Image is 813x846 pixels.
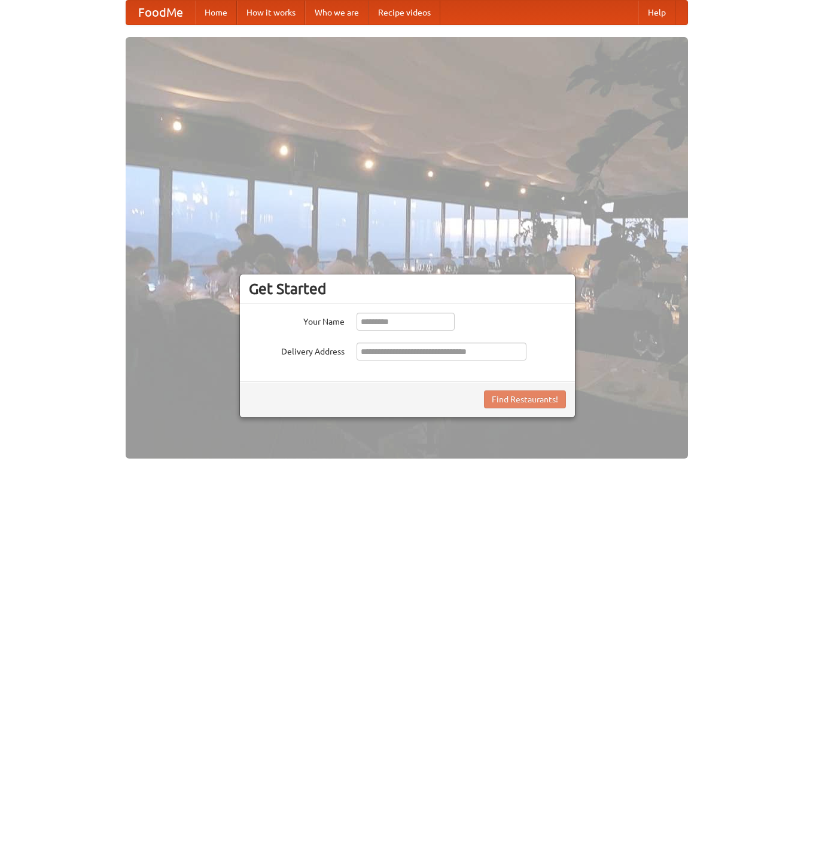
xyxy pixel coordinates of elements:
[305,1,369,25] a: Who we are
[195,1,237,25] a: Home
[638,1,675,25] a: Help
[369,1,440,25] a: Recipe videos
[249,313,345,328] label: Your Name
[249,343,345,358] label: Delivery Address
[126,1,195,25] a: FoodMe
[249,280,566,298] h3: Get Started
[484,390,566,408] button: Find Restaurants!
[237,1,305,25] a: How it works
